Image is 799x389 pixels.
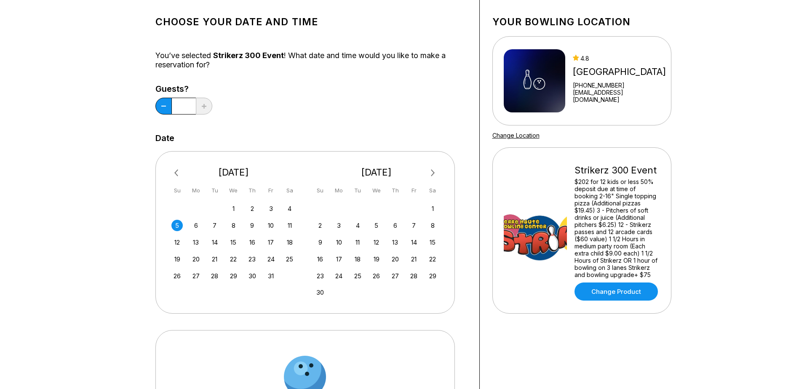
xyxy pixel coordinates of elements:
[333,270,345,282] div: Choose Monday, November 24th, 2025
[371,253,382,265] div: Choose Wednesday, November 19th, 2025
[408,270,420,282] div: Choose Friday, November 28th, 2025
[426,166,440,180] button: Next Month
[171,253,183,265] div: Choose Sunday, October 19th, 2025
[171,166,184,180] button: Previous Month
[209,185,220,196] div: Tu
[265,185,277,196] div: Fr
[190,237,202,248] div: Choose Monday, October 13th, 2025
[573,89,668,103] a: [EMAIL_ADDRESS][DOMAIN_NAME]
[155,84,212,93] label: Guests?
[352,185,363,196] div: Tu
[265,270,277,282] div: Choose Friday, October 31st, 2025
[155,133,174,143] label: Date
[575,282,658,301] a: Change Product
[371,237,382,248] div: Choose Wednesday, November 12th, 2025
[190,270,202,282] div: Choose Monday, October 27th, 2025
[246,203,258,214] div: Choose Thursday, October 2nd, 2025
[228,270,239,282] div: Choose Wednesday, October 29th, 2025
[408,220,420,231] div: Choose Friday, November 7th, 2025
[492,16,671,28] h1: Your bowling location
[333,185,345,196] div: Mo
[575,165,660,176] div: Strikerz 300 Event
[315,287,326,298] div: Choose Sunday, November 30th, 2025
[265,220,277,231] div: Choose Friday, October 10th, 2025
[504,199,567,262] img: Strikerz 300 Event
[213,51,284,60] span: Strikerz 300 Event
[190,185,202,196] div: Mo
[573,55,668,62] div: 4.8
[190,220,202,231] div: Choose Monday, October 6th, 2025
[315,253,326,265] div: Choose Sunday, November 16th, 2025
[228,203,239,214] div: Choose Wednesday, October 1st, 2025
[311,167,442,178] div: [DATE]
[265,237,277,248] div: Choose Friday, October 17th, 2025
[284,220,295,231] div: Choose Saturday, October 11th, 2025
[246,270,258,282] div: Choose Thursday, October 30th, 2025
[171,220,183,231] div: Choose Sunday, October 5th, 2025
[246,237,258,248] div: Choose Thursday, October 16th, 2025
[390,270,401,282] div: Choose Thursday, November 27th, 2025
[246,220,258,231] div: Choose Thursday, October 9th, 2025
[315,220,326,231] div: Choose Sunday, November 2nd, 2025
[408,185,420,196] div: Fr
[371,270,382,282] div: Choose Wednesday, November 26th, 2025
[171,237,183,248] div: Choose Sunday, October 12th, 2025
[333,253,345,265] div: Choose Monday, November 17th, 2025
[265,253,277,265] div: Choose Friday, October 24th, 2025
[333,237,345,248] div: Choose Monday, November 10th, 2025
[427,270,438,282] div: Choose Saturday, November 29th, 2025
[228,220,239,231] div: Choose Wednesday, October 8th, 2025
[284,237,295,248] div: Choose Saturday, October 18th, 2025
[315,237,326,248] div: Choose Sunday, November 9th, 2025
[284,253,295,265] div: Choose Saturday, October 25th, 2025
[352,253,363,265] div: Choose Tuesday, November 18th, 2025
[171,270,183,282] div: Choose Sunday, October 26th, 2025
[352,220,363,231] div: Choose Tuesday, November 4th, 2025
[315,185,326,196] div: Su
[371,220,382,231] div: Choose Wednesday, November 5th, 2025
[408,237,420,248] div: Choose Friday, November 14th, 2025
[228,253,239,265] div: Choose Wednesday, October 22nd, 2025
[209,220,220,231] div: Choose Tuesday, October 7th, 2025
[427,237,438,248] div: Choose Saturday, November 15th, 2025
[155,51,467,69] div: You’ve selected ! What date and time would you like to make a reservation for?
[228,185,239,196] div: We
[190,253,202,265] div: Choose Monday, October 20th, 2025
[492,132,540,139] a: Change Location
[228,237,239,248] div: Choose Wednesday, October 15th, 2025
[427,203,438,214] div: Choose Saturday, November 1st, 2025
[427,185,438,196] div: Sa
[209,270,220,282] div: Choose Tuesday, October 28th, 2025
[390,253,401,265] div: Choose Thursday, November 20th, 2025
[265,203,277,214] div: Choose Friday, October 3rd, 2025
[209,253,220,265] div: Choose Tuesday, October 21st, 2025
[352,237,363,248] div: Choose Tuesday, November 11th, 2025
[408,253,420,265] div: Choose Friday, November 21st, 2025
[168,167,299,178] div: [DATE]
[246,185,258,196] div: Th
[390,237,401,248] div: Choose Thursday, November 13th, 2025
[427,253,438,265] div: Choose Saturday, November 22nd, 2025
[352,270,363,282] div: Choose Tuesday, November 25th, 2025
[155,16,467,28] h1: Choose your Date and time
[390,185,401,196] div: Th
[284,203,295,214] div: Choose Saturday, October 4th, 2025
[390,220,401,231] div: Choose Thursday, November 6th, 2025
[575,178,660,278] div: $202 for 12 kids or less 50% deposit due at time of booking 2-16" Single topping pizza (Additiona...
[171,202,297,282] div: month 2025-10
[573,66,668,77] div: [GEOGRAPHIC_DATA]
[333,220,345,231] div: Choose Monday, November 3rd, 2025
[284,185,295,196] div: Sa
[209,237,220,248] div: Choose Tuesday, October 14th, 2025
[573,82,668,89] div: [PHONE_NUMBER]
[427,220,438,231] div: Choose Saturday, November 8th, 2025
[315,270,326,282] div: Choose Sunday, November 23rd, 2025
[246,253,258,265] div: Choose Thursday, October 23rd, 2025
[313,202,440,298] div: month 2025-11
[171,185,183,196] div: Su
[504,49,565,112] img: Terre Haute Bowling Center
[371,185,382,196] div: We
